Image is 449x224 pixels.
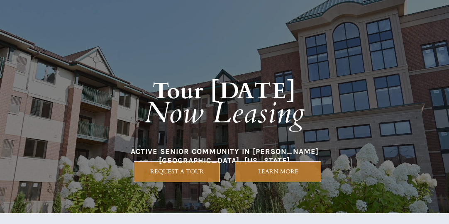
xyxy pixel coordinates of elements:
[235,168,321,175] span: LEARN MORE
[131,147,319,165] span: ACTIVE SENIOR COMMUNITY IN [PERSON_NAME][GEOGRAPHIC_DATA], [US_STATE]
[235,161,321,182] a: LEARN MORE
[153,76,296,107] strong: Tour [DATE]
[144,93,305,133] em: Now Leasing
[134,168,220,175] span: REQUEST A TOUR
[134,161,220,182] a: REQUEST A TOUR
